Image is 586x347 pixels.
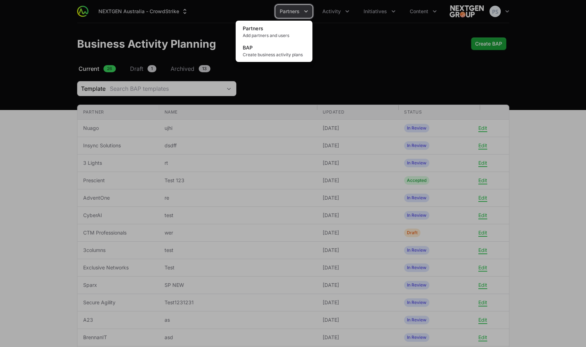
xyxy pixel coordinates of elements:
div: Partners menu [275,5,312,18]
div: Main navigation [88,5,441,18]
span: BAP [243,44,253,51]
span: Partners [243,25,264,31]
a: BAPCreate business activity plans [237,41,311,61]
span: Create business activity plans [243,52,305,58]
a: PartnersAdd partners and users [237,22,311,41]
span: Add partners and users [243,33,305,38]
